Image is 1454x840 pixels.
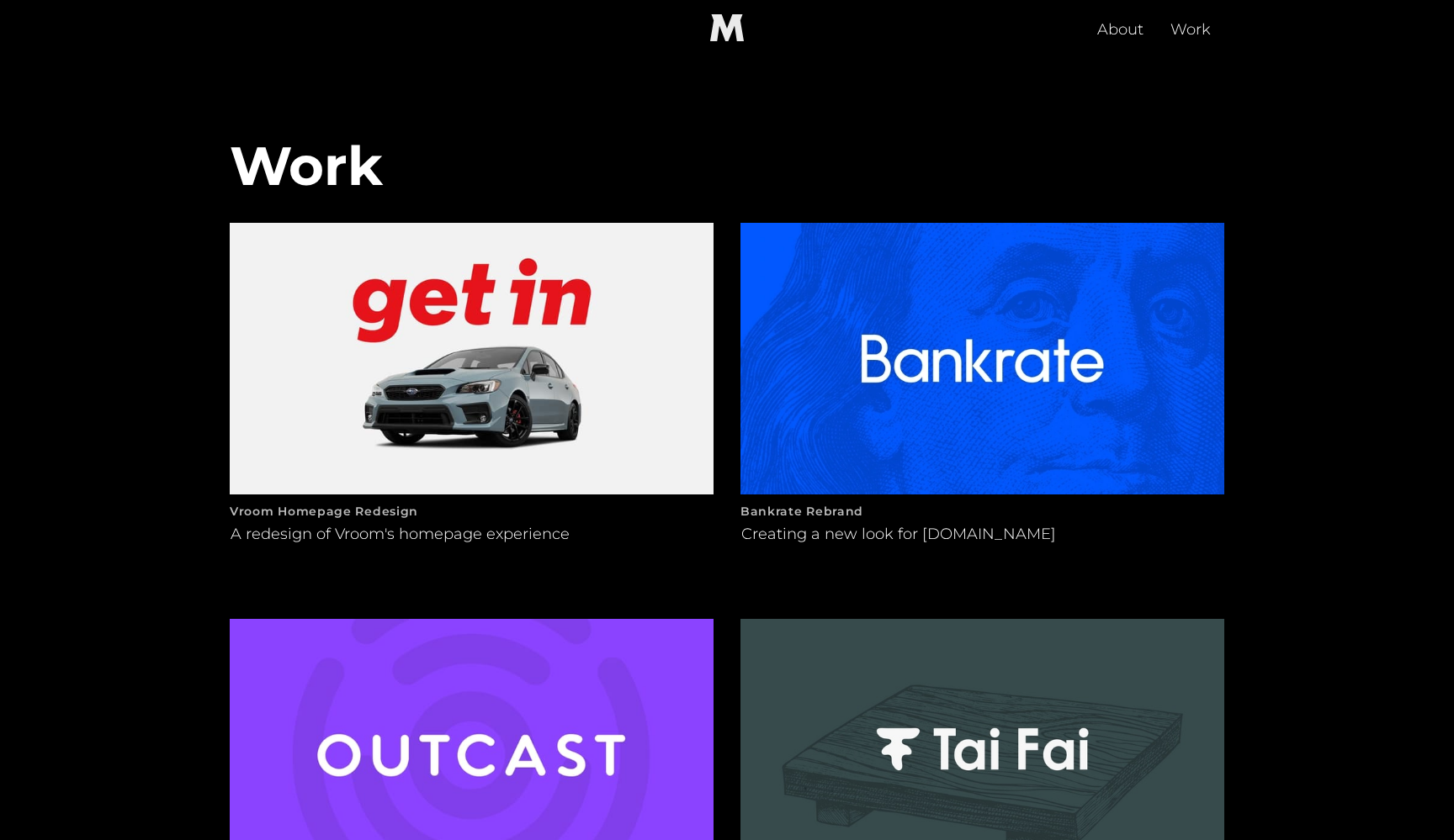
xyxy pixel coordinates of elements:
img: Vroom's main tagline, "Get in" above a gray Subaru WRX. [230,223,714,494]
h2: Vroom Homepage Redesign [230,501,714,521]
h1: Work [230,135,1224,196]
a: Vroom's main tagline, "Get in" above a gray Subaru WRX.Vroom Homepage RedesignA redesign of Vroom... [230,223,714,592]
h2: Bankrate Rebrand [740,501,1224,521]
img: Bankrate's new logo with new brand blue background featuring Benjamin Franklin illustration. [740,223,1224,494]
a: Work [1157,1,1224,55]
img: "M" logo [700,14,754,41]
a: Bankrate's new logo with new brand blue background featuring Benjamin Franklin illustration.Bankr... [740,223,1224,592]
p: A redesign of Vroom's homepage experience [230,521,570,560]
a: home [700,1,754,55]
a: About [1084,1,1157,55]
p: Creating a new look for [DOMAIN_NAME] [740,521,1057,560]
